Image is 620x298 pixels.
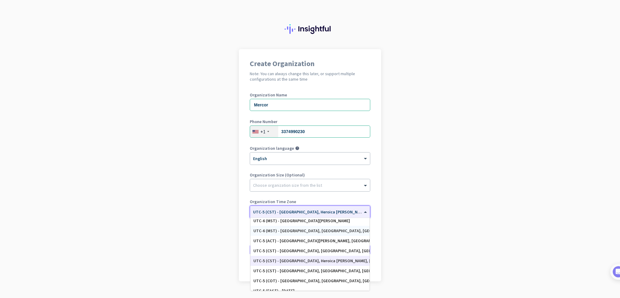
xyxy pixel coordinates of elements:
label: Organization Size (Optional) [250,173,370,177]
label: Organization Time Zone [250,199,370,204]
div: UTC-6 (MST) - [GEOGRAPHIC_DATA][PERSON_NAME] [253,218,367,223]
i: help [295,146,299,150]
input: What is the name of your organization? [250,99,370,111]
label: Organization Name [250,93,370,97]
input: 201-555-0123 [250,126,370,138]
div: +1 [260,129,265,135]
div: UTC-5 (CST) - [GEOGRAPHIC_DATA], [GEOGRAPHIC_DATA], [GEOGRAPHIC_DATA], [GEOGRAPHIC_DATA] [253,248,367,253]
div: UTC-5 (CST) - [GEOGRAPHIC_DATA], Heroica [PERSON_NAME], [GEOGRAPHIC_DATA], [GEOGRAPHIC_DATA] [253,258,367,263]
h2: Note: You can always change this later, or support multiple configurations at the same time [250,71,370,82]
h1: Create Organization [250,60,370,67]
div: UTC-5 (ACT) - [GEOGRAPHIC_DATA][PERSON_NAME], [GEOGRAPHIC_DATA], Senador [PERSON_NAME], [PERSON_N... [253,238,367,243]
div: Options List [250,218,370,291]
label: Phone Number [250,119,370,124]
div: UTC-6 (MST) - [GEOGRAPHIC_DATA], [GEOGRAPHIC_DATA], [GEOGRAPHIC_DATA], [US_STATE][GEOGRAPHIC_DATA] [253,228,367,233]
label: Organization language [250,146,294,150]
img: Insightful [285,24,335,34]
div: UTC-5 (CST) - [GEOGRAPHIC_DATA], [GEOGRAPHIC_DATA], [GEOGRAPHIC_DATA], [GEOGRAPHIC_DATA] [253,268,367,273]
button: Create Organization [250,244,370,255]
div: UTC-5 (COT) - [GEOGRAPHIC_DATA], [GEOGRAPHIC_DATA], [GEOGRAPHIC_DATA], [GEOGRAPHIC_DATA] [253,278,367,283]
div: Go back [250,266,370,270]
div: UTC-5 (EAST) - [DATE] [253,288,367,293]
